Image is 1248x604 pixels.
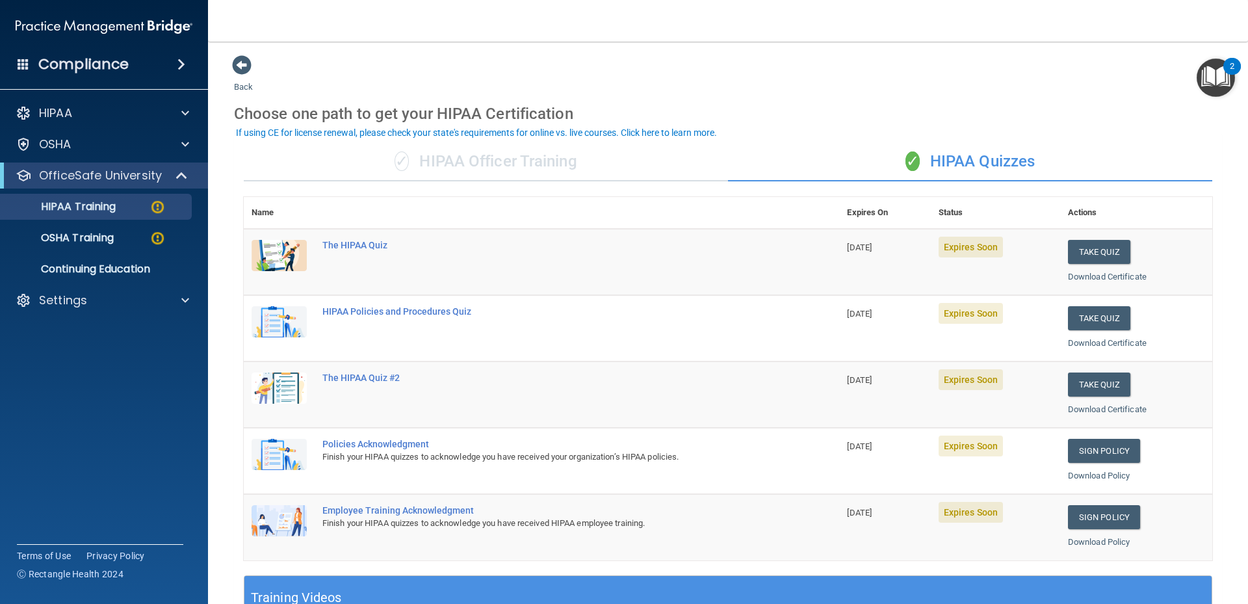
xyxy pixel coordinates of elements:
button: Take Quiz [1068,306,1130,330]
th: Expires On [839,197,930,229]
span: [DATE] [847,243,872,252]
a: Download Certificate [1068,338,1147,348]
a: OfficeSafe University [16,168,188,183]
a: Download Certificate [1068,272,1147,282]
p: OSHA Training [8,231,114,244]
span: Expires Soon [939,237,1003,257]
span: [DATE] [847,375,872,385]
th: Name [244,197,315,229]
a: Download Certificate [1068,404,1147,414]
span: [DATE] [847,309,872,319]
th: Actions [1060,197,1212,229]
img: warning-circle.0cc9ac19.png [149,199,166,215]
span: Expires Soon [939,502,1003,523]
iframe: Drift Widget Chat Controller [1023,512,1232,564]
img: PMB logo [16,14,192,40]
a: OSHA [16,137,189,152]
button: If using CE for license renewal, please check your state's requirements for online vs. live cours... [234,126,719,139]
div: Finish your HIPAA quizzes to acknowledge you have received your organization’s HIPAA policies. [322,449,774,465]
button: Take Quiz [1068,240,1130,264]
button: Take Quiz [1068,373,1130,397]
a: Terms of Use [17,549,71,562]
p: HIPAA [39,105,72,121]
div: HIPAA Officer Training [244,142,728,181]
div: The HIPAA Quiz #2 [322,373,774,383]
p: OfficeSafe University [39,168,162,183]
span: [DATE] [847,508,872,518]
div: Employee Training Acknowledgment [322,505,774,516]
div: Finish your HIPAA quizzes to acknowledge you have received HIPAA employee training. [322,516,774,531]
p: OSHA [39,137,71,152]
a: HIPAA [16,105,189,121]
span: [DATE] [847,441,872,451]
p: Continuing Education [8,263,186,276]
span: Ⓒ Rectangle Health 2024 [17,568,123,581]
div: 2 [1230,66,1234,83]
div: The HIPAA Quiz [322,240,774,250]
span: ✓ [395,151,409,171]
div: If using CE for license renewal, please check your state's requirements for online vs. live cours... [236,128,717,137]
span: Expires Soon [939,369,1003,390]
span: ✓ [905,151,920,171]
a: Download Policy [1068,471,1130,480]
span: Expires Soon [939,303,1003,324]
a: Sign Policy [1068,505,1140,529]
a: Settings [16,293,189,308]
div: Policies Acknowledgment [322,439,774,449]
div: HIPAA Quizzes [728,142,1212,181]
a: Privacy Policy [86,549,145,562]
div: Choose one path to get your HIPAA Certification [234,95,1222,133]
p: HIPAA Training [8,200,116,213]
h4: Compliance [38,55,129,73]
div: HIPAA Policies and Procedures Quiz [322,306,774,317]
a: Sign Policy [1068,439,1140,463]
span: Expires Soon [939,436,1003,456]
button: Open Resource Center, 2 new notifications [1197,59,1235,97]
p: Settings [39,293,87,308]
a: Back [234,66,253,92]
th: Status [931,197,1060,229]
img: warning-circle.0cc9ac19.png [149,230,166,246]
